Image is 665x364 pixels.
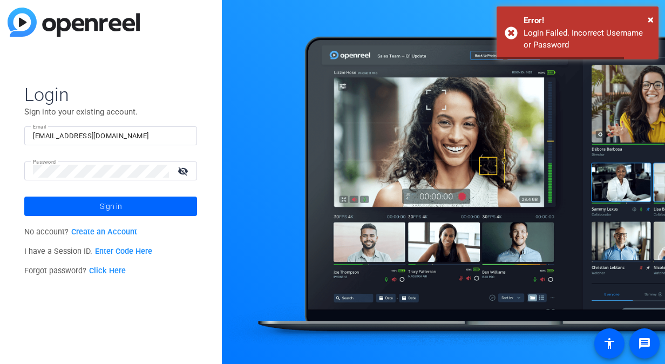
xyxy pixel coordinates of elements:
div: Error! [524,15,650,27]
span: × [648,13,654,26]
img: blue-gradient.svg [8,8,140,37]
mat-label: Email [33,124,46,130]
button: Close [648,11,654,28]
mat-icon: accessibility [603,337,616,350]
span: Forgot password? [24,266,126,275]
a: Enter Code Here [95,247,152,256]
span: Sign in [100,193,122,220]
a: Click Here [89,266,126,275]
mat-label: Password [33,159,56,165]
mat-icon: message [638,337,651,350]
span: I have a Session ID. [24,247,152,256]
span: No account? [24,227,137,237]
p: Sign into your existing account. [24,106,197,118]
a: Create an Account [71,227,137,237]
div: Login Failed. Incorrect Username or Password [524,27,650,51]
input: Enter Email Address [33,130,188,143]
button: Sign in [24,197,197,216]
mat-icon: visibility_off [171,163,197,179]
span: Login [24,83,197,106]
